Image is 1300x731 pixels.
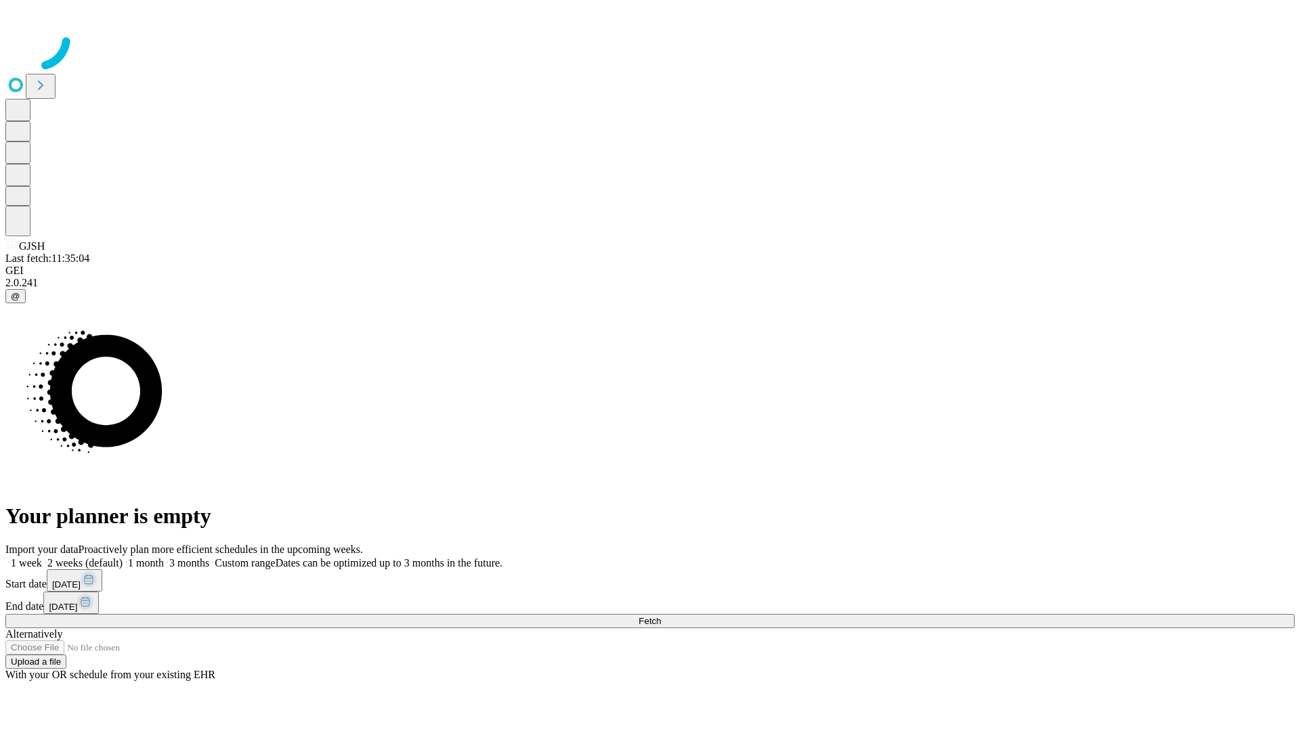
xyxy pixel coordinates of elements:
[215,557,275,569] span: Custom range
[128,557,164,569] span: 1 month
[5,289,26,303] button: @
[47,569,102,592] button: [DATE]
[169,557,209,569] span: 3 months
[276,557,502,569] span: Dates can be optimized up to 3 months in the future.
[49,602,77,612] span: [DATE]
[5,252,89,264] span: Last fetch: 11:35:04
[638,616,661,626] span: Fetch
[52,579,81,590] span: [DATE]
[5,628,62,640] span: Alternatively
[5,614,1295,628] button: Fetch
[5,277,1295,289] div: 2.0.241
[43,592,99,614] button: [DATE]
[47,557,123,569] span: 2 weeks (default)
[5,544,79,555] span: Import your data
[5,592,1295,614] div: End date
[19,240,45,252] span: GJSH
[5,265,1295,277] div: GEI
[5,569,1295,592] div: Start date
[5,504,1295,529] h1: Your planner is empty
[5,669,215,680] span: With your OR schedule from your existing EHR
[5,655,66,669] button: Upload a file
[11,291,20,301] span: @
[11,557,42,569] span: 1 week
[79,544,363,555] span: Proactively plan more efficient schedules in the upcoming weeks.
